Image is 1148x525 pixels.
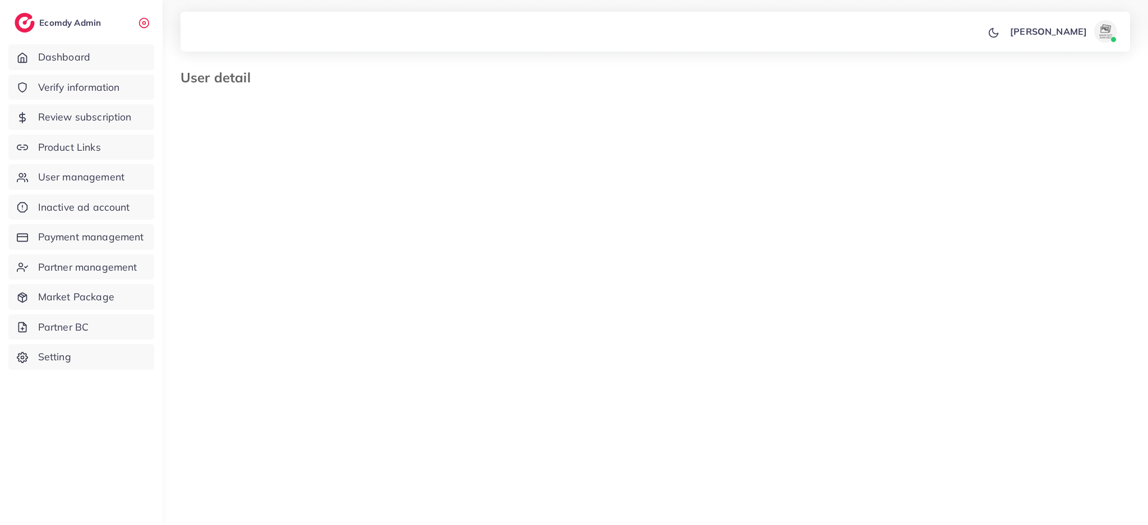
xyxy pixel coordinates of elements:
a: Partner BC [8,314,154,340]
span: Product Links [38,140,101,155]
a: Setting [8,344,154,370]
a: Inactive ad account [8,194,154,220]
a: [PERSON_NAME]avatar [1004,20,1121,43]
p: [PERSON_NAME] [1010,25,1087,38]
a: Partner management [8,254,154,280]
a: Payment management [8,224,154,250]
a: Verify information [8,75,154,100]
img: logo [15,13,35,32]
span: Payment management [38,230,144,244]
span: Review subscription [38,110,132,124]
img: avatar [1094,20,1117,43]
span: Dashboard [38,50,90,64]
span: User management [38,170,124,184]
a: Review subscription [8,104,154,130]
a: Product Links [8,134,154,160]
span: Inactive ad account [38,200,130,215]
a: Dashboard [8,44,154,70]
span: Partner BC [38,320,89,334]
span: Setting [38,350,71,364]
a: logoEcomdy Admin [15,13,104,32]
span: Market Package [38,290,114,304]
a: Market Package [8,284,154,310]
span: Partner management [38,260,137,275]
a: User management [8,164,154,190]
span: Verify information [38,80,120,95]
h2: Ecomdy Admin [39,17,104,28]
h3: User detail [180,69,260,86]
